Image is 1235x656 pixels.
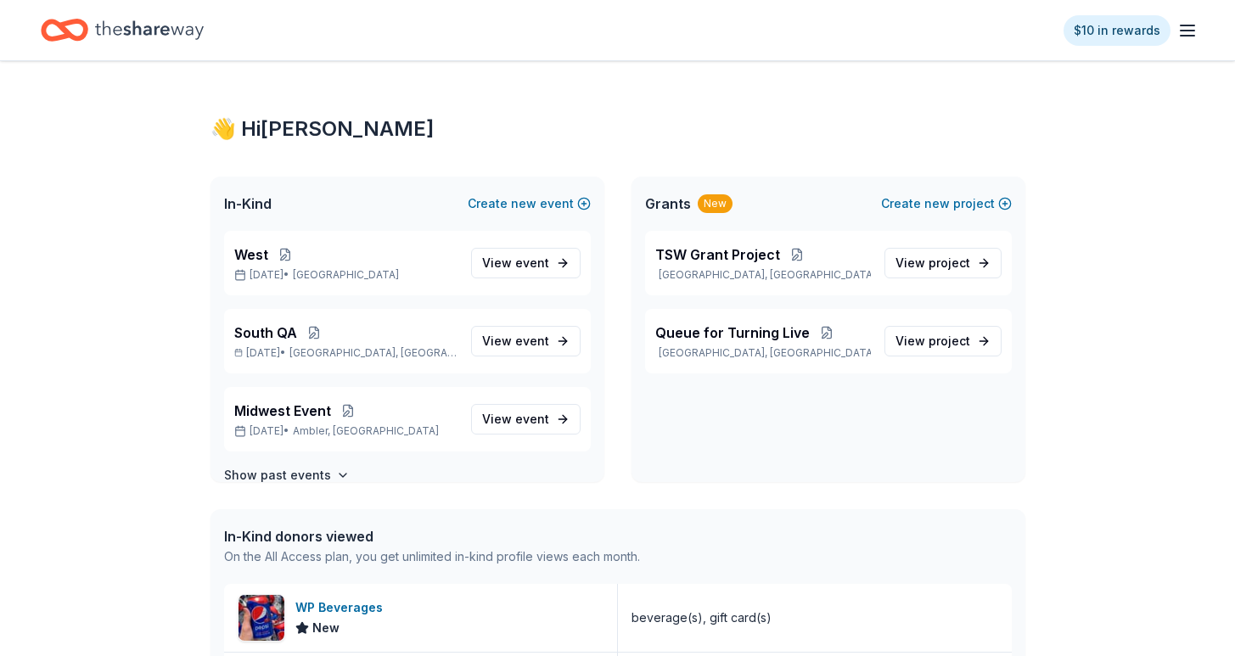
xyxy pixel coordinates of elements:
[895,331,970,351] span: View
[655,268,871,282] p: [GEOGRAPHIC_DATA], [GEOGRAPHIC_DATA]
[929,255,970,270] span: project
[632,608,772,628] div: beverage(s), gift card(s)
[881,193,1012,214] button: Createnewproject
[234,322,297,343] span: South QA
[895,253,970,273] span: View
[468,193,591,214] button: Createnewevent
[224,526,640,547] div: In-Kind donors viewed
[234,346,458,360] p: [DATE] •
[234,424,458,438] p: [DATE] •
[224,465,331,485] h4: Show past events
[471,404,581,435] a: View event
[655,322,810,343] span: Queue for Turning Live
[293,424,439,438] span: Ambler, [GEOGRAPHIC_DATA]
[482,409,549,429] span: View
[1064,15,1170,46] a: $10 in rewards
[645,193,691,214] span: Grants
[41,10,204,50] a: Home
[289,346,457,360] span: [GEOGRAPHIC_DATA], [GEOGRAPHIC_DATA]
[295,597,390,618] div: WP Beverages
[515,334,549,348] span: event
[515,412,549,426] span: event
[239,595,284,641] img: Image for WP Beverages
[884,326,1002,356] a: View project
[471,248,581,278] a: View event
[482,253,549,273] span: View
[884,248,1002,278] a: View project
[224,547,640,567] div: On the All Access plan, you get unlimited in-kind profile views each month.
[655,244,780,265] span: TSW Grant Project
[234,244,268,265] span: West
[471,326,581,356] a: View event
[312,618,340,638] span: New
[924,193,950,214] span: new
[698,194,733,213] div: New
[929,334,970,348] span: project
[655,346,871,360] p: [GEOGRAPHIC_DATA], [GEOGRAPHIC_DATA]
[234,401,331,421] span: Midwest Event
[224,465,350,485] button: Show past events
[293,268,399,282] span: [GEOGRAPHIC_DATA]
[234,268,458,282] p: [DATE] •
[511,193,536,214] span: new
[515,255,549,270] span: event
[482,331,549,351] span: View
[224,193,272,214] span: In-Kind
[211,115,1025,143] div: 👋 Hi [PERSON_NAME]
